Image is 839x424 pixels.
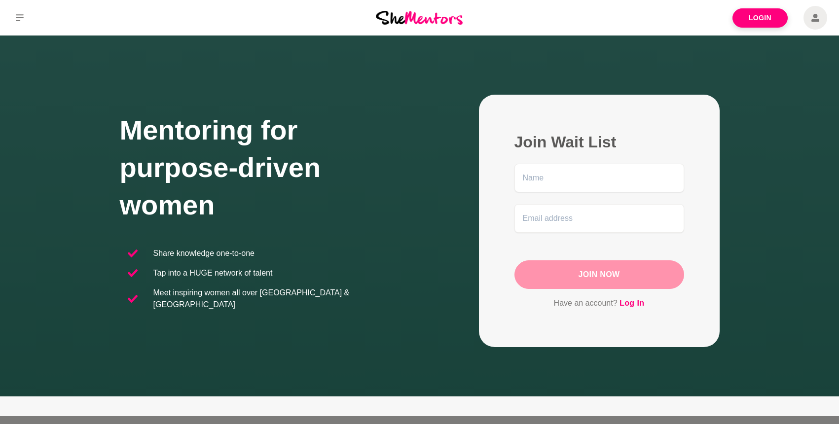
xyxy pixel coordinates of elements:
p: Tap into a HUGE network of talent [153,267,273,279]
input: Email address [514,204,684,233]
input: Name [514,164,684,192]
img: She Mentors Logo [376,11,463,24]
p: Share knowledge one-to-one [153,247,255,259]
p: Meet inspiring women all over [GEOGRAPHIC_DATA] & [GEOGRAPHIC_DATA] [153,287,412,311]
h1: Mentoring for purpose-driven women [120,111,420,224]
a: Login [732,8,788,28]
h2: Join Wait List [514,132,684,152]
a: Log In [620,297,644,310]
p: Have an account? [514,297,684,310]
